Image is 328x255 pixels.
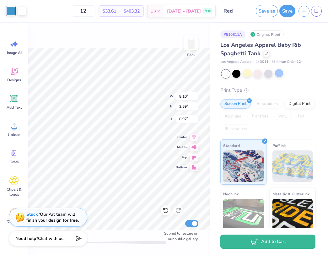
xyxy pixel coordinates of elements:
[220,112,245,121] div: Applique
[187,52,195,58] div: Back
[256,5,278,17] button: Save as
[205,9,211,13] span: Free
[223,150,264,182] img: Standard
[279,5,295,17] button: Save
[7,105,22,110] span: Add Text
[314,8,319,15] span: LJ
[219,5,250,17] input: Untitled Design
[7,50,22,55] span: Image AI
[8,132,20,137] span: Upload
[176,155,187,160] span: Top
[176,135,187,140] span: Center
[272,142,286,149] span: Puff Ink
[176,165,187,170] span: Bottom
[26,211,79,223] div: Our Art team will finish your design for free.
[294,112,309,121] div: Foil
[167,8,201,14] span: [DATE] - [DATE]
[272,59,303,65] span: Minimum Order: 12 +
[220,99,251,109] div: Screen Print
[220,30,245,38] div: # 510811A
[220,41,301,57] span: Los Angeles Apparel Baby Rib Spaghetti Tank
[71,5,95,17] input: – –
[253,99,282,109] div: Embroidery
[4,187,24,197] span: Clipart & logos
[38,236,64,241] span: Chat with us.
[220,87,315,94] div: Print Type
[272,191,309,197] span: Metallic & Glitter Ink
[7,78,21,83] span: Designs
[176,145,187,150] span: Middle
[103,8,116,14] span: $33.61
[220,235,315,249] button: Add to Cart
[185,36,197,49] img: Back
[26,211,40,217] strong: Stuck?
[161,231,198,242] label: Submit to feature on our public gallery.
[223,142,240,149] span: Standard
[223,199,264,230] img: Neon Ink
[124,8,140,14] span: $403.32
[274,112,292,121] div: Vinyl
[311,6,322,17] a: LJ
[272,199,313,230] img: Metallic & Glitter Ink
[9,160,19,165] span: Greek
[220,59,252,65] span: Los Angeles Apparel
[255,59,269,65] span: # 43011
[15,236,38,241] strong: Need help?
[284,99,315,109] div: Digital Print
[247,112,272,121] div: Transfers
[272,150,313,182] img: Puff Ink
[7,219,22,224] span: Decorate
[220,124,251,134] div: Rhinestones
[223,191,239,197] span: Neon Ink
[249,30,284,38] div: Original Proof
